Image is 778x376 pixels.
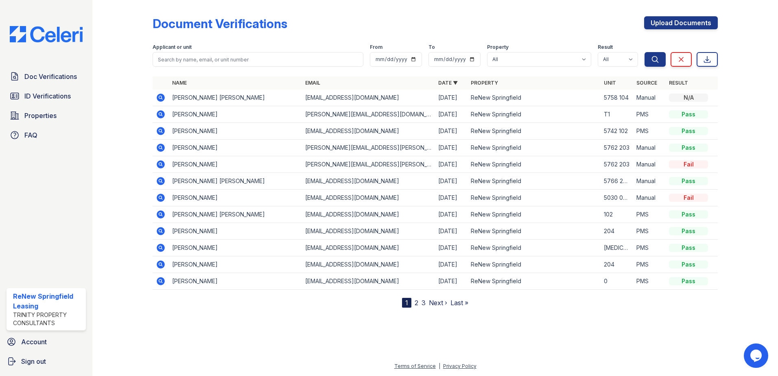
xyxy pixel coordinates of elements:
[24,111,57,120] span: Properties
[633,256,666,273] td: PMS
[169,140,302,156] td: [PERSON_NAME]
[468,173,601,190] td: ReNew Springfield
[435,223,468,240] td: [DATE]
[669,177,708,185] div: Pass
[370,44,382,50] label: From
[169,106,302,123] td: [PERSON_NAME]
[7,127,86,143] a: FAQ
[153,16,287,31] div: Document Verifications
[302,206,435,223] td: [EMAIL_ADDRESS][DOMAIN_NAME]
[468,273,601,290] td: ReNew Springfield
[471,80,498,86] a: Property
[601,106,633,123] td: T1
[601,173,633,190] td: 5766 204
[669,80,688,86] a: Result
[438,80,458,86] a: Date ▼
[302,240,435,256] td: [EMAIL_ADDRESS][DOMAIN_NAME]
[24,130,37,140] span: FAQ
[669,277,708,285] div: Pass
[633,190,666,206] td: Manual
[633,106,666,123] td: PMS
[633,123,666,140] td: PMS
[302,256,435,273] td: [EMAIL_ADDRESS][DOMAIN_NAME]
[302,156,435,173] td: [PERSON_NAME][EMAIL_ADDRESS][PERSON_NAME][DOMAIN_NAME]
[450,299,468,307] a: Last »
[443,363,476,369] a: Privacy Policy
[669,194,708,202] div: Fail
[21,337,47,347] span: Account
[169,223,302,240] td: [PERSON_NAME]
[487,44,509,50] label: Property
[422,299,426,307] a: 3
[169,206,302,223] td: [PERSON_NAME] [PERSON_NAME]
[439,363,440,369] div: |
[468,123,601,140] td: ReNew Springfield
[669,244,708,252] div: Pass
[402,298,411,308] div: 1
[633,223,666,240] td: PMS
[744,343,770,368] iframe: chat widget
[429,299,447,307] a: Next ›
[302,140,435,156] td: [PERSON_NAME][EMAIL_ADDRESS][PERSON_NAME][DOMAIN_NAME]
[435,173,468,190] td: [DATE]
[153,44,192,50] label: Applicant or unit
[169,123,302,140] td: [PERSON_NAME]
[302,273,435,290] td: [EMAIL_ADDRESS][DOMAIN_NAME]
[468,140,601,156] td: ReNew Springfield
[169,90,302,106] td: [PERSON_NAME] [PERSON_NAME]
[633,156,666,173] td: Manual
[153,52,363,67] input: Search by name, email, or unit number
[172,80,187,86] a: Name
[669,160,708,168] div: Fail
[669,94,708,102] div: N/A
[468,106,601,123] td: ReNew Springfield
[415,299,418,307] a: 2
[633,206,666,223] td: PMS
[468,240,601,256] td: ReNew Springfield
[428,44,435,50] label: To
[601,156,633,173] td: 5762 203
[435,140,468,156] td: [DATE]
[601,273,633,290] td: 0
[169,240,302,256] td: [PERSON_NAME]
[169,156,302,173] td: [PERSON_NAME]
[468,223,601,240] td: ReNew Springfield
[305,80,320,86] a: Email
[302,223,435,240] td: [EMAIL_ADDRESS][DOMAIN_NAME]
[669,227,708,235] div: Pass
[435,206,468,223] td: [DATE]
[169,173,302,190] td: [PERSON_NAME] [PERSON_NAME]
[636,80,657,86] a: Source
[598,44,613,50] label: Result
[435,240,468,256] td: [DATE]
[468,256,601,273] td: ReNew Springfield
[669,260,708,269] div: Pass
[7,68,86,85] a: Doc Verifications
[169,256,302,273] td: [PERSON_NAME]
[468,206,601,223] td: ReNew Springfield
[633,273,666,290] td: PMS
[601,240,633,256] td: [MEDICAL_DATA]
[302,173,435,190] td: [EMAIL_ADDRESS][DOMAIN_NAME]
[3,353,89,369] a: Sign out
[394,363,436,369] a: Terms of Service
[13,311,83,327] div: Trinity Property Consultants
[601,140,633,156] td: 5762 203
[435,156,468,173] td: [DATE]
[24,91,71,101] span: ID Verifications
[435,123,468,140] td: [DATE]
[468,190,601,206] td: ReNew Springfield
[468,90,601,106] td: ReNew Springfield
[3,334,89,350] a: Account
[169,190,302,206] td: [PERSON_NAME]
[669,110,708,118] div: Pass
[601,190,633,206] td: 5030 0T3
[633,240,666,256] td: PMS
[302,90,435,106] td: [EMAIL_ADDRESS][DOMAIN_NAME]
[669,210,708,219] div: Pass
[604,80,616,86] a: Unit
[601,206,633,223] td: 102
[24,72,77,81] span: Doc Verifications
[435,256,468,273] td: [DATE]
